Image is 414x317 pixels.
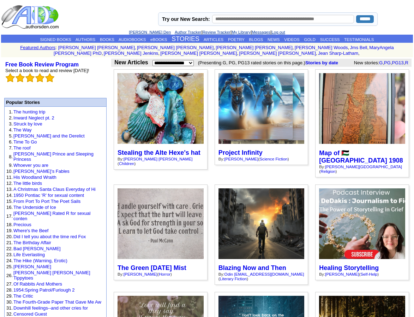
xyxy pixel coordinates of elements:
[129,30,171,34] a: [PERSON_NAME] Den
[13,293,33,299] a: The Critic
[58,45,135,50] a: [PERSON_NAME] [PERSON_NAME]
[13,109,45,115] a: The hunting trip
[13,211,90,221] a: [PERSON_NAME] Rated R for sexual conten
[13,222,31,227] a: Precious
[349,46,350,50] font: i
[232,30,251,34] a: My Library
[215,46,216,50] font: i
[124,272,157,276] a: [PERSON_NAME]
[6,193,13,198] font: 14.
[238,52,239,55] font: i
[9,133,13,139] font: 5.
[6,273,13,278] font: 26.
[216,45,292,50] a: [PERSON_NAME] [PERSON_NAME]
[6,299,13,305] font: 30.
[114,59,148,65] b: New Articles
[9,127,13,133] font: 4.
[319,264,379,271] a: Healing Storytelling
[118,157,204,166] div: By: ( )
[119,161,134,166] a: Children
[172,35,199,42] a: STORIES
[13,287,74,293] a: 1954:Spring Patrol/Furlough 2
[159,272,170,276] a: Horror
[9,154,13,159] font: 8.
[20,45,55,50] a: Featured Authors
[203,30,230,34] a: Review Tracker
[354,60,411,65] font: New stories: , , ,
[405,60,408,65] a: R
[35,73,44,82] img: bigemptystars.png
[104,51,158,56] a: [PERSON_NAME] Jenkins
[119,37,146,42] a: AUDIOBOOKS
[5,61,79,67] b: Free Book Review Program
[320,37,340,42] a: SUCCESS
[6,234,13,239] font: 20.
[260,157,288,161] a: Science Fiction
[13,169,70,174] a: [PERSON_NAME]’s Fables
[13,252,45,257] a: Life Everlasting
[6,240,13,245] font: 21.
[13,305,88,311] a: Downhill feelings--and other cries for
[13,234,86,239] a: Did I tell you about the time red Fox
[284,37,299,42] a: VIDEOS
[13,281,62,287] a: Of Rabbits And Mothers
[13,258,67,263] a: The Hike (Warning, Erotic)
[13,187,96,192] a: A Christmas Santa Claus Everyday of Hi
[218,157,305,161] div: By: ( )
[317,52,318,55] font: i
[6,287,13,293] font: 28.
[392,60,404,65] a: PG13
[218,149,263,156] a: Project Infinity
[45,73,54,82] img: bigemptystars.png
[204,37,223,42] a: ARTICLES
[319,164,405,174] div: By: ( )
[162,16,210,22] label: Try our New Search:
[271,30,285,34] a: Log out
[325,272,359,276] a: [PERSON_NAME]
[25,73,35,82] img: bigemptystars.png
[6,205,13,210] font: 16.
[6,228,13,233] font: 19.
[124,157,193,161] a: [PERSON_NAME] [PERSON_NAME]
[6,181,13,186] font: 12.
[9,145,13,151] font: 7.
[6,281,13,287] font: 27.
[1,5,60,29] img: logo_ad.gif
[13,228,48,233] a: Where's the Beef
[13,246,61,251] a: Bad [PERSON_NAME]
[252,30,270,34] a: Messages
[13,145,30,151] a: The roof
[249,37,263,42] a: BLOGS
[13,121,42,127] a: Struck by love
[54,45,394,56] font: , , , , , , , , , ,
[239,51,316,56] a: [PERSON_NAME] [PERSON_NAME]
[76,37,95,42] a: AUTHORS
[6,199,13,204] font: 15.
[129,29,285,35] font: | | | |
[224,272,304,276] a: Odin [EMAIL_ADDRESS][DOMAIN_NAME]
[13,270,90,281] a: [PERSON_NAME] [PERSON_NAME] Tippytoes
[13,199,80,204] a: From Port To Port The Poet Sails
[384,60,391,65] a: PG
[320,169,335,174] a: Religion
[379,60,383,65] a: G
[13,133,85,139] a: [PERSON_NAME] and the Derelict
[9,109,13,115] font: 1.
[6,305,13,311] font: 31.
[175,30,201,34] a: Author Tracker
[6,73,15,82] img: bigemptystars.png
[305,60,338,65] a: Stories by date
[319,272,405,276] div: By: ( )
[6,246,13,251] font: 22.
[224,157,258,161] a: [PERSON_NAME]
[218,272,305,281] div: By: ( )
[344,37,374,42] a: TESTIMONIALS
[118,149,200,156] a: Stealing the Alte Hexe's hat
[160,51,237,56] a: [PERSON_NAME] [PERSON_NAME]
[6,252,13,257] font: 23.
[6,187,13,192] font: 13.
[118,264,186,271] a: The Green [DATE] Mist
